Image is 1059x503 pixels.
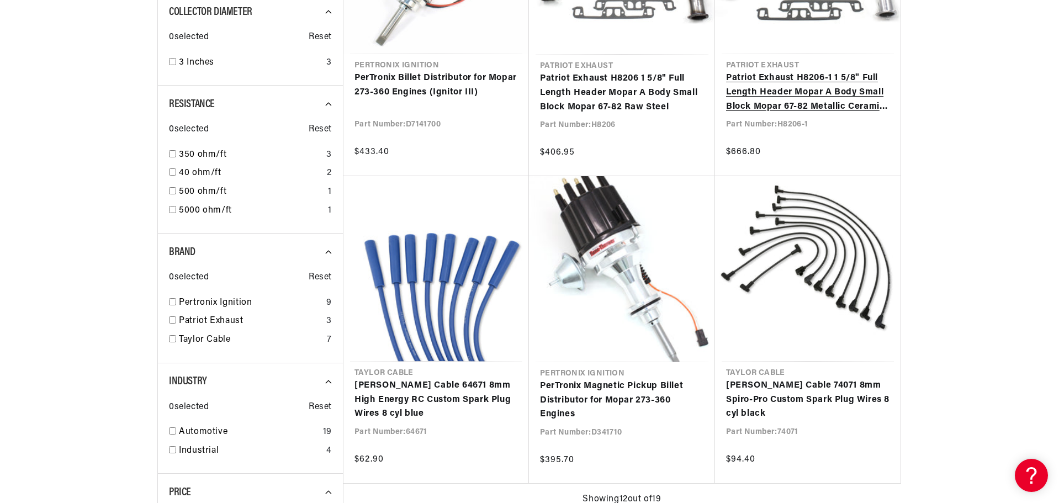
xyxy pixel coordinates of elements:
[169,30,209,45] span: 0 selected
[179,444,322,458] a: Industrial
[179,204,324,218] a: 5000 ohm/ft
[354,71,518,99] a: PerTronix Billet Distributor for Mopar 273-360 Engines (Ignitor III)
[323,425,332,440] div: 19
[326,56,332,70] div: 3
[726,379,889,421] a: [PERSON_NAME] Cable 74071 8mm Spiro-Pro Custom Spark Plug Wires 8 cyl black
[179,296,322,310] a: Pertronix Ignition
[179,425,319,440] a: Automotive
[309,30,332,45] span: Reset
[169,7,252,18] span: Collector Diameter
[326,314,332,329] div: 3
[169,400,209,415] span: 0 selected
[328,204,332,218] div: 1
[169,99,215,110] span: Resistance
[179,56,322,70] a: 3 Inches
[309,123,332,137] span: Reset
[179,314,322,329] a: Patriot Exhaust
[309,400,332,415] span: Reset
[328,185,332,199] div: 1
[169,247,195,258] span: Brand
[354,379,518,421] a: [PERSON_NAME] Cable 64671 8mm High Energy RC Custom Spark Plug Wires 8 cyl blue
[179,333,322,347] a: Taylor Cable
[326,296,332,310] div: 9
[327,166,332,181] div: 2
[326,148,332,162] div: 3
[326,444,332,458] div: 4
[179,185,324,199] a: 500 ohm/ft
[309,271,332,285] span: Reset
[540,379,704,422] a: PerTronix Magnetic Pickup Billet Distributor for Mopar 273-360 Engines
[169,376,207,387] span: Industry
[726,71,889,114] a: Patriot Exhaust H8206-1 1 5/8" Full Length Header Mopar A Body Small Block Mopar 67-82 Metallic C...
[179,166,322,181] a: 40 ohm/ft
[540,72,704,114] a: Patriot Exhaust H8206 1 5/8" Full Length Header Mopar A Body Small Block Mopar 67-82 Raw Steel
[179,148,322,162] a: 350 ohm/ft
[169,271,209,285] span: 0 selected
[327,333,332,347] div: 7
[169,487,191,498] span: Price
[169,123,209,137] span: 0 selected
